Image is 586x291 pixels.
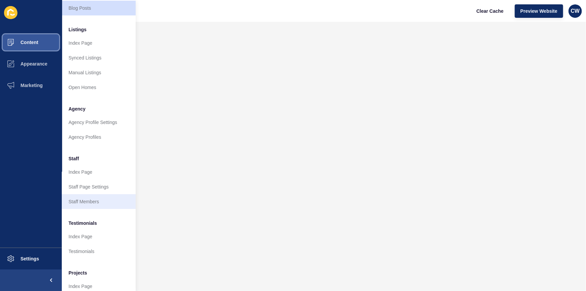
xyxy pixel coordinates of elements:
[62,179,136,194] a: Staff Page Settings
[521,8,557,14] span: Preview Website
[69,269,87,276] span: Projects
[69,26,87,33] span: Listings
[62,50,136,65] a: Synced Listings
[62,229,136,244] a: Index Page
[62,130,136,144] a: Agency Profiles
[515,4,563,18] button: Preview Website
[62,194,136,209] a: Staff Members
[62,80,136,95] a: Open Homes
[477,8,504,14] span: Clear Cache
[62,65,136,80] a: Manual Listings
[62,165,136,179] a: Index Page
[69,220,97,226] span: Testimonials
[62,1,136,15] a: Blog Posts
[62,115,136,130] a: Agency Profile Settings
[69,106,86,112] span: Agency
[69,155,79,162] span: Staff
[62,36,136,50] a: Index Page
[571,8,580,14] span: CW
[62,244,136,259] a: Testimonials
[471,4,509,18] button: Clear Cache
